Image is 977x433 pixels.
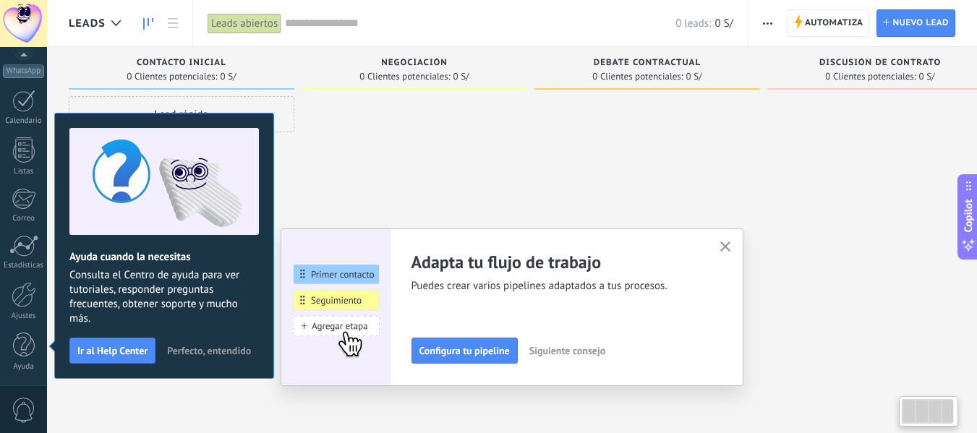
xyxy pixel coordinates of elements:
span: Puedes crear varios pipelines adaptados a tus procesos. [411,279,702,293]
button: Más [757,9,778,37]
span: Debate contractual [594,58,701,68]
div: Ajustes [3,312,45,321]
span: 0 Clientes potenciales: [127,72,217,81]
div: Debate contractual [542,58,753,70]
span: 0 leads: [675,17,711,30]
div: Contacto inicial [76,58,287,70]
span: 0 Clientes potenciales: [359,72,450,81]
a: Lista [161,9,185,38]
div: Listas [3,167,45,176]
button: Configura tu pipeline [411,338,518,364]
span: Leads [69,17,106,30]
div: Lead rápido [69,96,294,132]
span: Consulta el Centro de ayuda para ver tutoriales, responder preguntas frecuentes, obtener soporte ... [69,268,259,326]
span: Negociación [381,58,448,68]
span: 0 Clientes potenciales: [825,72,916,81]
div: Leads abiertos [208,13,281,34]
div: Ayuda [3,362,45,372]
span: Nuevo lead [892,10,949,36]
button: Ir al Help Center [69,338,155,364]
h2: Ayuda cuando la necesitas [69,250,259,264]
span: 0 S/ [221,72,236,81]
a: Nuevo lead [876,9,955,37]
div: Estadísticas [3,261,45,270]
span: 0 S/ [919,72,935,81]
span: Automatiza [805,10,863,36]
div: Negociación [309,58,520,70]
span: Perfecto, entendido [167,346,251,356]
span: 0 Clientes potenciales: [592,72,683,81]
span: Configura tu pipeline [419,346,510,356]
span: 0 S/ [686,72,702,81]
a: Leads [136,9,161,38]
span: Discusión de contrato [819,58,941,68]
div: Correo [3,214,45,223]
span: 0 S/ [714,17,733,30]
a: Automatiza [788,9,870,37]
div: WhatsApp [3,64,44,78]
button: Perfecto, entendido [161,340,257,361]
button: Siguiente consejo [523,340,612,361]
span: 0 S/ [453,72,469,81]
span: Siguiente consejo [529,346,605,356]
span: Ir al Help Center [77,346,148,356]
h2: Adapta tu flujo de trabajo [411,251,702,273]
div: Calendario [3,116,45,126]
span: Contacto inicial [137,58,226,68]
span: Copilot [961,199,976,232]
